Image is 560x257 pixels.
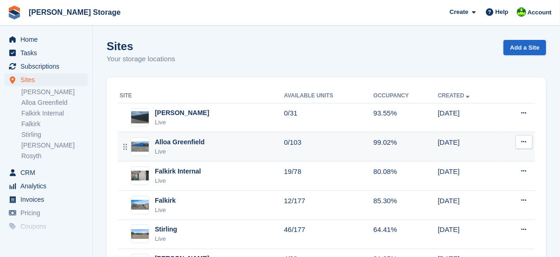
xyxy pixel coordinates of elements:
[155,196,176,206] div: Falkirk
[503,40,546,55] a: Add a Site
[284,191,374,220] td: 12/177
[21,141,88,150] a: [PERSON_NAME]
[107,54,175,64] p: Your storage locations
[21,152,88,161] a: Rosyth
[5,220,88,233] a: menu
[374,103,438,132] td: 93.55%
[21,98,88,107] a: Alloa Greenfield
[131,200,149,210] img: Image of Falkirk site
[438,103,499,132] td: [DATE]
[438,132,499,161] td: [DATE]
[20,60,76,73] span: Subscriptions
[450,7,468,17] span: Create
[131,171,149,180] img: Image of Falkirk Internal site
[131,229,149,239] img: Image of Stirling site
[20,233,76,246] span: Insurance
[20,180,76,193] span: Analytics
[20,73,76,86] span: Sites
[284,161,374,191] td: 19/78
[284,103,374,132] td: 0/31
[20,220,76,233] span: Coupons
[20,206,76,219] span: Pricing
[374,161,438,191] td: 80.08%
[131,141,149,152] img: Image of Alloa Greenfield site
[155,206,176,215] div: Live
[155,234,177,244] div: Live
[155,167,201,176] div: Falkirk Internal
[155,118,209,127] div: Live
[284,132,374,161] td: 0/103
[5,206,88,219] a: menu
[20,193,76,206] span: Invoices
[155,147,204,156] div: Live
[21,88,88,96] a: [PERSON_NAME]
[5,73,88,86] a: menu
[7,6,21,19] img: stora-icon-8386f47178a22dfd0bd8f6a31ec36ba5ce8667c1dd55bd0f319d3a0aa187defe.svg
[374,132,438,161] td: 99.02%
[528,8,552,17] span: Account
[517,7,526,17] img: Claire Wilson
[438,161,499,191] td: [DATE]
[496,7,509,17] span: Help
[21,109,88,118] a: Falkirk Internal
[374,219,438,249] td: 64.41%
[21,130,88,139] a: Stirling
[118,89,284,103] th: Site
[438,92,471,99] a: Created
[374,89,438,103] th: Occupancy
[155,225,177,234] div: Stirling
[131,111,149,124] img: Image of Alloa Kelliebank site
[25,5,124,20] a: [PERSON_NAME] Storage
[155,137,204,147] div: Alloa Greenfield
[5,180,88,193] a: menu
[20,46,76,59] span: Tasks
[438,219,499,249] td: [DATE]
[21,120,88,128] a: Falkirk
[5,46,88,59] a: menu
[284,219,374,249] td: 46/177
[20,166,76,179] span: CRM
[5,166,88,179] a: menu
[438,191,499,220] td: [DATE]
[374,191,438,220] td: 85.30%
[5,60,88,73] a: menu
[107,40,175,52] h1: Sites
[5,193,88,206] a: menu
[155,176,201,186] div: Live
[284,89,374,103] th: Available Units
[5,33,88,46] a: menu
[5,233,88,246] a: menu
[155,108,209,118] div: [PERSON_NAME]
[20,33,76,46] span: Home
